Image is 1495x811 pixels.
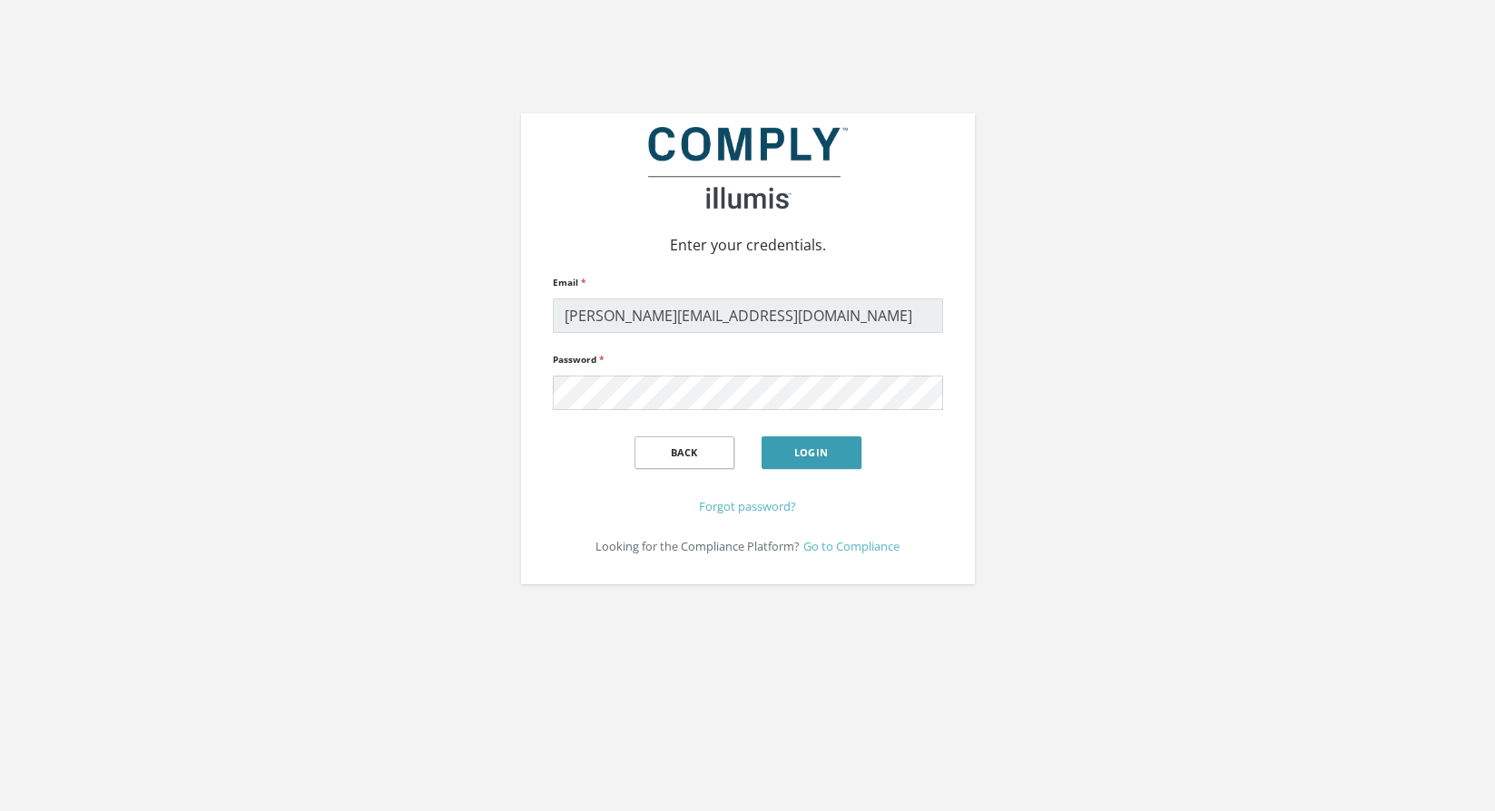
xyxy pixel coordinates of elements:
a: Forgot password? [699,498,796,514]
a: Go to Compliance [803,538,900,554]
label: Password [553,347,604,372]
p: Enter your credentials. [535,234,961,256]
button: Login [762,436,861,469]
label: Email [553,270,585,295]
button: Back [634,436,734,469]
small: Looking for the Compliance Platform? [595,538,800,554]
img: illumis [648,127,848,209]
